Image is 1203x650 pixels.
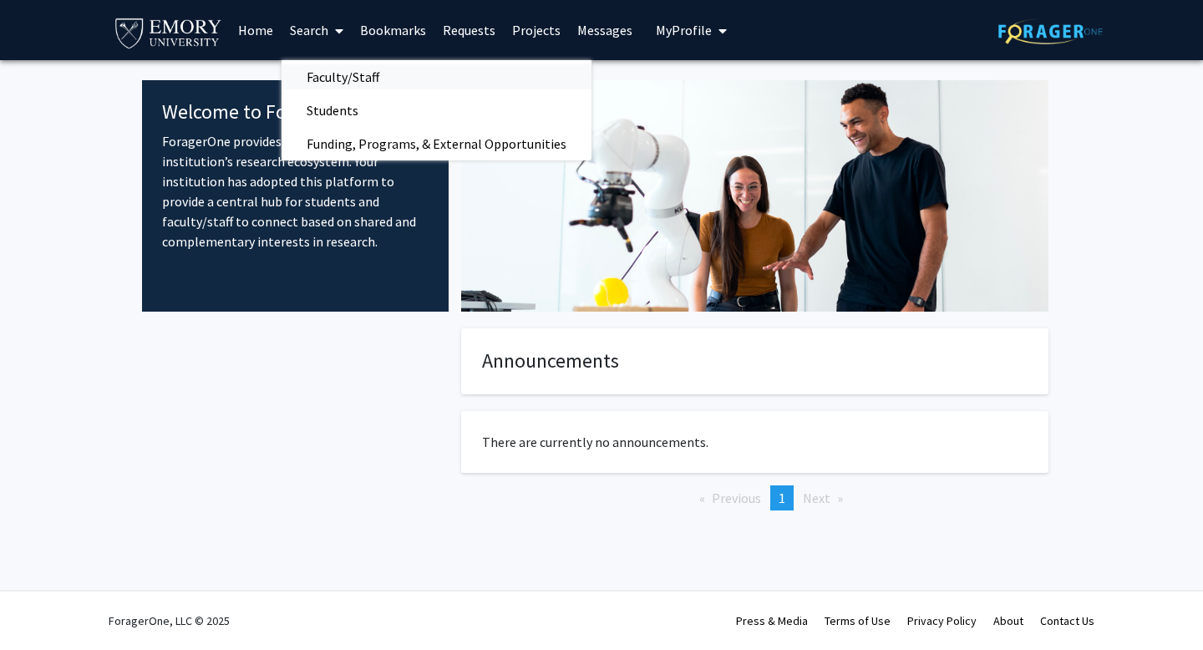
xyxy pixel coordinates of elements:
a: Contact Us [1040,613,1094,628]
a: Home [230,1,282,59]
span: Next [803,490,830,506]
a: Students [282,98,591,123]
span: 1 [779,490,785,506]
img: Cover Image [461,80,1048,312]
h4: Announcements [482,349,1028,373]
h4: Welcome to ForagerOne [162,100,429,124]
span: Funding, Programs, & External Opportunities [282,127,591,160]
p: ForagerOne provides an entry point into our institution’s research ecosystem. Your institution ha... [162,131,429,251]
p: There are currently no announcements. [482,432,1028,452]
img: Emory University Logo [113,13,224,51]
a: Messages [569,1,641,59]
span: Students [282,94,383,127]
ul: Pagination [461,485,1048,510]
a: Requests [434,1,504,59]
a: Faculty/Staff [282,64,591,89]
img: ForagerOne Logo [998,18,1103,44]
a: Privacy Policy [907,613,977,628]
div: ForagerOne, LLC © 2025 [109,592,230,650]
span: Faculty/Staff [282,60,404,94]
a: Search [282,1,352,59]
a: About [993,613,1023,628]
a: Terms of Use [825,613,891,628]
a: Press & Media [736,613,808,628]
a: Projects [504,1,569,59]
span: My Profile [656,22,712,38]
a: Bookmarks [352,1,434,59]
iframe: Chat [13,575,71,637]
span: Previous [712,490,761,506]
a: Funding, Programs, & External Opportunities [282,131,591,156]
